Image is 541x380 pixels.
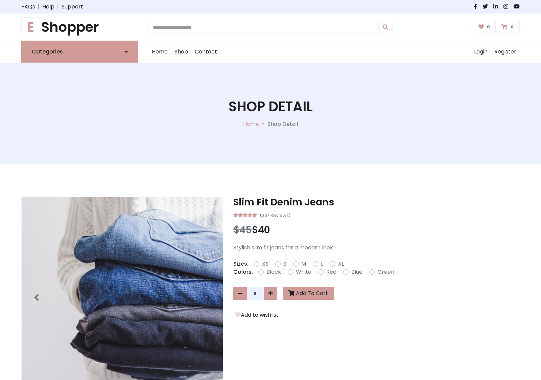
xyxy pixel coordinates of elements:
label: Blue [351,268,362,276]
span: | [54,3,62,11]
label: Green [377,268,394,276]
a: EShopper [21,19,138,35]
span: $45 [233,223,252,237]
a: Login [471,41,491,63]
span: 40 [258,223,270,237]
p: Colors: [233,268,253,276]
a: Shop [171,41,191,63]
a: Home [148,41,171,63]
p: - [259,120,267,128]
h6: Categories [32,48,63,55]
a: Register [491,41,520,63]
a: 0 [497,21,520,33]
span: 0 [509,24,515,30]
small: (267 Reviews) [260,211,290,219]
button: Add to wishlist [233,311,281,319]
span: 0 [485,24,492,30]
label: White [296,268,311,276]
a: Help [42,3,54,11]
a: Home [243,120,259,128]
h3: Slim Fit Denim Jeans [233,197,520,208]
h3: $ [233,224,520,236]
a: Categories [21,41,138,63]
a: FAQs [21,3,35,11]
label: Red [326,268,336,276]
span: E [21,17,40,37]
a: Contact [191,41,220,63]
label: XS [262,260,268,268]
label: L [321,260,323,268]
h1: Shopper [21,19,138,35]
button: Add To Cart [283,287,334,300]
p: Shop Detail [267,120,298,128]
label: Black [266,268,281,276]
label: S [283,260,286,268]
span: | [35,3,42,11]
label: XL [338,260,344,268]
h1: Shop Detail [229,98,313,115]
p: Sizes: [233,260,249,268]
a: 0 [474,21,496,33]
label: M [301,260,306,268]
a: Support [62,3,83,11]
p: Stylish slim fit jeans for a modern look. [233,244,520,252]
